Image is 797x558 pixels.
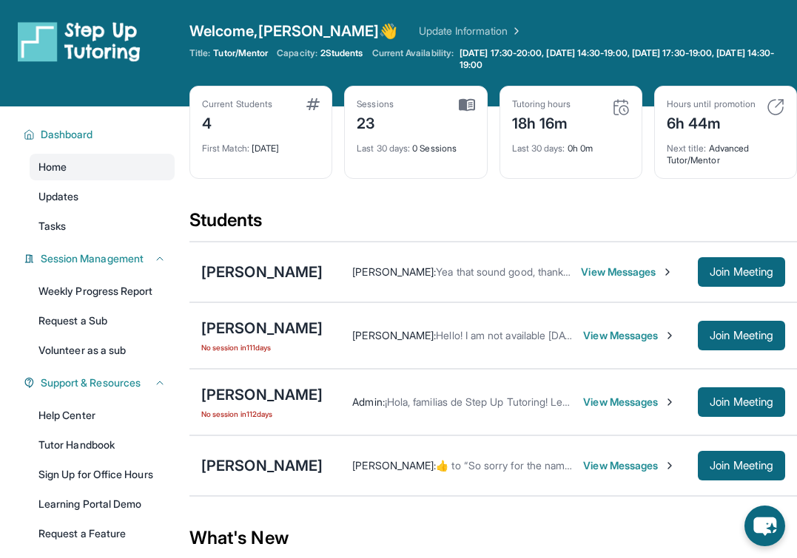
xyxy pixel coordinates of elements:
span: Admin : [352,395,384,408]
span: [PERSON_NAME] : [352,265,436,278]
span: Tutor/Mentor [213,47,268,59]
span: View Messages [583,395,668,409]
span: Last 30 days : [512,143,565,154]
a: Updates [30,183,175,210]
div: 0h 0m [512,134,630,154]
a: Home [30,154,175,180]
img: Chevron-Right [664,396,676,408]
button: Join Meeting [698,257,785,287]
a: Tutor Handbook [30,432,175,458]
span: Updates [38,189,79,204]
div: [PERSON_NAME] [201,318,323,338]
span: Capacity: [277,47,317,59]
span: First Match : [202,143,249,154]
a: Request a Sub [30,307,175,334]
span: Support & Resources [41,375,141,390]
span: 2 Students [320,47,363,59]
button: Join Meeting [698,321,785,350]
span: Welcome, [PERSON_NAME] 👋 [189,21,398,41]
div: 6h 44m [667,110,756,134]
a: Request a Feature [30,520,175,547]
a: Learning Portal Demo [30,491,175,517]
button: Session Management [35,251,166,266]
a: Help Center [30,402,175,429]
button: Join Meeting [698,451,785,480]
div: [PERSON_NAME] [201,455,323,476]
span: View Messages [583,328,668,343]
span: Yea that sound good, thank you! [436,265,585,278]
img: card [459,98,475,112]
img: card [612,98,630,116]
button: Dashboard [35,127,166,142]
span: View Messages [581,265,668,279]
img: Chevron-Right [662,266,673,278]
span: [DATE] 17:30-20:00, [DATE] 14:30-19:00, [DATE] 17:30-19:00, [DATE] 14:30-19:00 [460,47,794,71]
button: Join Meeting [698,387,785,417]
a: Sign Up for Office Hours [30,461,175,488]
div: Students [189,208,797,241]
span: ​👍​ to “ So sorry for the name mix up. I will see you guys at 4pm [DATE] ! :) ” [436,459,785,472]
img: Chevron-Right [664,330,676,341]
a: Volunteer as a sub [30,337,175,364]
div: Hours until promotion [667,98,756,110]
span: Home [38,160,67,174]
img: card [306,98,320,110]
span: Join Meeting [710,268,773,276]
a: Tasks [30,213,175,239]
div: Advanced Tutor/Mentor [667,134,784,166]
span: Dashboard [41,127,93,142]
span: Session Management [41,251,144,266]
span: No session in 112 days [201,408,323,420]
div: 23 [357,110,394,134]
div: 18h 16m [512,110,571,134]
div: Tutoring hours [512,98,571,110]
img: card [767,98,784,116]
div: Current Students [202,98,272,110]
span: Join Meeting [710,331,773,340]
div: 0 Sessions [357,134,474,154]
span: View Messages [583,458,668,473]
span: Tasks [38,219,66,234]
div: [PERSON_NAME] [201,384,323,405]
div: [DATE] [202,134,320,154]
img: Chevron Right [508,24,522,38]
span: Last 30 days : [357,143,410,154]
div: Sessions [357,98,394,110]
span: No session in 111 days [201,341,323,353]
span: [PERSON_NAME] : [352,459,436,472]
span: Title: [189,47,210,59]
div: [PERSON_NAME] [201,262,323,282]
span: Join Meeting [710,461,773,470]
img: Chevron-Right [664,460,676,472]
span: Join Meeting [710,398,773,406]
img: logo [18,21,141,62]
button: Support & Resources [35,375,166,390]
a: Weekly Progress Report [30,278,175,304]
a: Update Information [419,24,522,38]
span: [PERSON_NAME] : [352,329,436,341]
button: chat-button [744,506,785,546]
a: [DATE] 17:30-20:00, [DATE] 14:30-19:00, [DATE] 17:30-19:00, [DATE] 14:30-19:00 [457,47,797,71]
span: Current Availability: [372,47,454,71]
span: Next title : [667,143,707,154]
div: 4 [202,110,272,134]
